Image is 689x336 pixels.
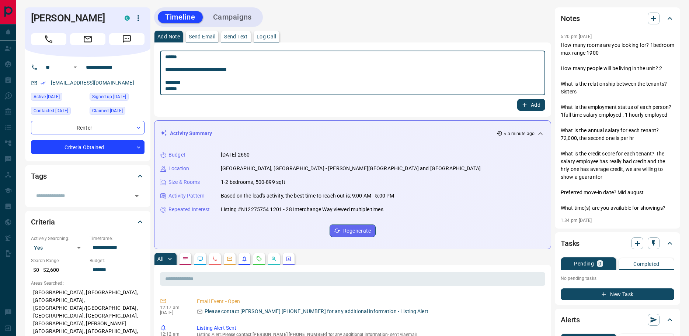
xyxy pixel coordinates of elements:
div: condos.ca [125,16,130,21]
p: Activity Summary [170,130,212,137]
p: Budget: [90,257,145,264]
button: New Task [561,288,674,300]
div: Tasks [561,234,674,252]
div: Renter [31,121,145,134]
p: No pending tasks [561,273,674,284]
svg: Emails [227,256,233,262]
span: Call [31,33,66,45]
svg: Listing Alerts [241,256,247,262]
span: Claimed [DATE] [92,107,123,114]
p: Size & Rooms [168,178,200,186]
div: Alerts [561,311,674,329]
p: Email Event - Open [197,298,542,305]
p: Please contact [PERSON_NAME] [PHONE_NUMBER] for any additional information - Listing Alert [205,308,428,315]
p: Timeframe: [90,235,145,242]
span: Email [70,33,105,45]
p: Location [168,165,189,172]
p: Pending [574,261,594,266]
p: 1-2 bedrooms, 500-899 sqft [221,178,285,186]
svg: Lead Browsing Activity [197,256,203,262]
p: Completed [633,261,660,267]
p: All [157,256,163,261]
button: Open [71,63,80,72]
p: Actively Searching: [31,235,86,242]
h2: Alerts [561,314,580,326]
h2: Tags [31,170,46,182]
p: Search Range: [31,257,86,264]
div: Criteria [31,213,145,231]
p: 12:17 am [160,305,186,310]
p: How many rooms are you looking for? 1bedroom max range 1900 How many people will be living in the... [561,41,674,212]
p: < a minute ago [504,130,535,137]
p: Listing Alert Sent [197,324,542,332]
svg: Notes [182,256,188,262]
div: Wed Mar 04 2020 [90,93,145,103]
svg: Opportunities [271,256,277,262]
p: $0 - $2,600 [31,264,86,276]
p: Log Call [257,34,276,39]
p: [DATE]-2650 [221,151,250,159]
button: Open [132,191,142,201]
div: Fri Aug 15 2025 [31,93,86,103]
p: Budget [168,151,185,159]
svg: Calls [212,256,218,262]
span: Signed up [DATE] [92,93,126,100]
div: Tags [31,167,145,185]
h1: [PERSON_NAME] [31,12,114,24]
button: Timeline [158,11,203,23]
p: 1:34 pm [DATE] [561,218,592,223]
p: Send Text [224,34,248,39]
p: Send Email [189,34,215,39]
p: Areas Searched: [31,280,145,287]
p: [DATE] [160,310,186,315]
p: Activity Pattern [168,192,205,200]
h2: Tasks [561,237,580,249]
span: Message [109,33,145,45]
span: Contacted [DATE] [34,107,68,114]
div: Yes [31,242,86,254]
div: Notes [561,10,674,27]
p: 5:20 pm [DATE] [561,34,592,39]
p: Add Note [157,34,180,39]
svg: Email Verified [41,80,46,86]
div: Tue Mar 05 2024 [90,107,145,117]
p: [GEOGRAPHIC_DATA], [GEOGRAPHIC_DATA] - [PERSON_NAME][GEOGRAPHIC_DATA] and [GEOGRAPHIC_DATA] [221,165,481,172]
p: Based on the lead's activity, the best time to reach out is: 9:00 AM - 5:00 PM [221,192,394,200]
h2: Criteria [31,216,55,228]
p: Repeated Interest [168,206,210,213]
p: 0 [598,261,601,266]
div: Activity Summary< a minute ago [160,127,545,140]
span: Active [DATE] [34,93,60,100]
button: Regenerate [330,224,376,237]
p: Listing #N12275754 1201 - 28 Interchange Way viewed multiple times [221,206,383,213]
div: Fri Jul 04 2025 [31,107,86,117]
button: Campaigns [206,11,259,23]
svg: Agent Actions [286,256,292,262]
a: [EMAIL_ADDRESS][DOMAIN_NAME] [51,80,134,86]
svg: Requests [256,256,262,262]
div: Criteria Obtained [31,140,145,154]
h2: Notes [561,13,580,24]
button: Add [517,99,545,111]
